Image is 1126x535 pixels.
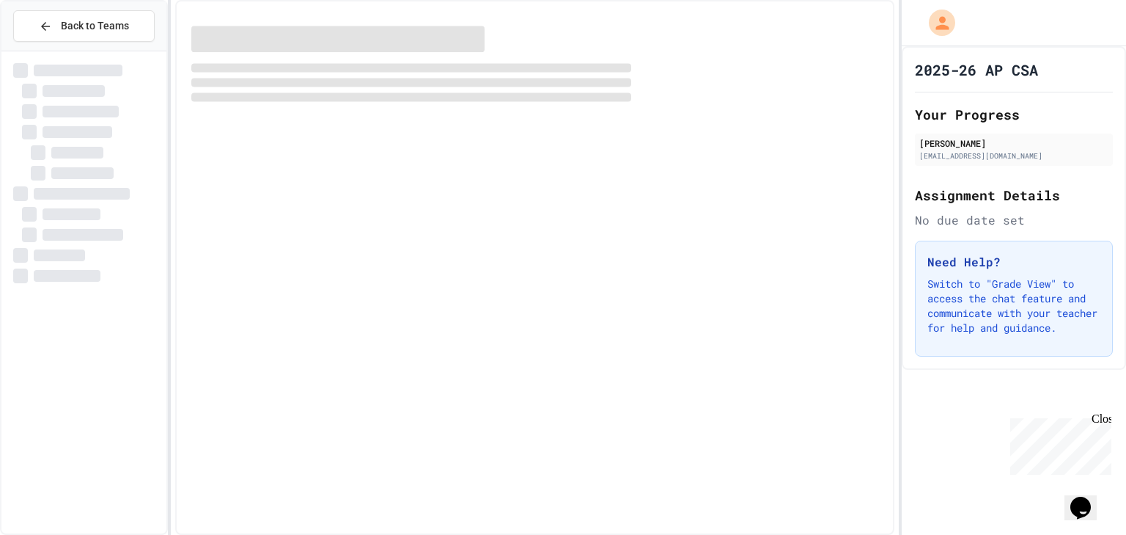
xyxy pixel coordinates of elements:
button: Back to Teams [13,10,155,42]
h2: Assignment Details [915,185,1113,205]
div: Chat with us now!Close [6,6,101,93]
div: [EMAIL_ADDRESS][DOMAIN_NAME] [919,150,1108,161]
div: No due date set [915,211,1113,229]
iframe: chat widget [1004,412,1111,475]
div: My Account [913,6,959,40]
h1: 2025-26 AP CSA [915,59,1038,80]
iframe: chat widget [1064,476,1111,520]
h3: Need Help? [927,253,1100,271]
div: [PERSON_NAME] [919,137,1108,150]
span: Back to Teams [61,18,129,34]
h2: Your Progress [915,104,1113,125]
p: Switch to "Grade View" to access the chat feature and communicate with your teacher for help and ... [927,277,1100,335]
